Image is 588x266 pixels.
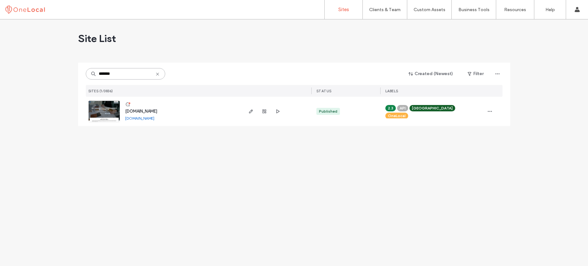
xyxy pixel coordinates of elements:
label: Sites [338,7,349,12]
label: Custom Assets [414,7,445,12]
span: STATUS [316,89,332,93]
label: Clients & Team [369,7,401,12]
span: API [400,105,406,111]
span: Site List [78,32,116,45]
span: 2.3 [388,105,393,111]
label: Business Tools [458,7,490,12]
a: [DOMAIN_NAME] [125,109,157,114]
span: [GEOGRAPHIC_DATA] [412,105,453,111]
button: Created (Newest) [403,69,459,79]
button: Filter [461,69,490,79]
span: SITES (1/3836) [88,89,113,93]
div: Published [319,108,337,114]
span: Help [15,4,28,10]
span: LABELS [385,89,398,93]
label: Help [545,7,555,12]
label: Resources [504,7,526,12]
a: [DOMAIN_NAME] [125,116,154,121]
span: OneLocal [388,113,406,119]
